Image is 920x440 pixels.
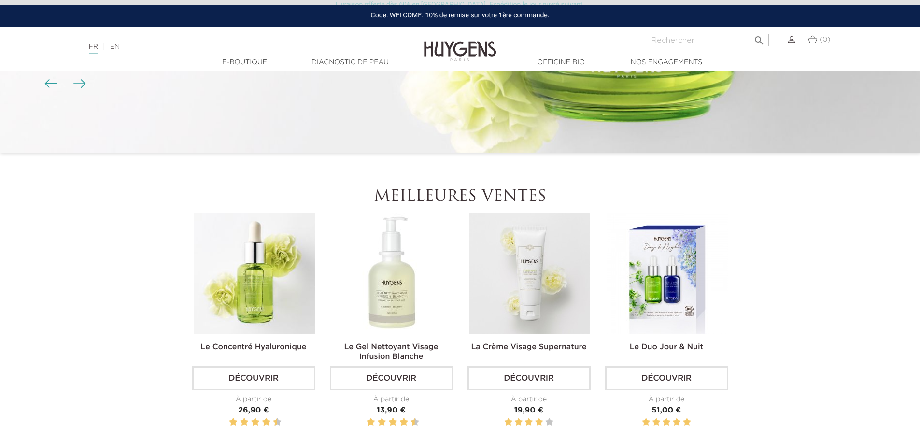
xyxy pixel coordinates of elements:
label: 2 [368,416,373,428]
label: 7 [398,416,399,428]
label: 8 [264,416,269,428]
span: (0) [820,36,830,43]
label: 6 [253,416,258,428]
label: 9 [271,416,273,428]
div: À partir de [192,395,315,405]
label: 5 [387,416,388,428]
a: Nos engagements [618,57,715,68]
label: 5 [683,416,691,428]
input: Rechercher [646,34,769,46]
a: FR [89,43,98,54]
img: Le Gel Nettoyant Visage Infusion Blanche 250ml [332,213,453,334]
label: 8 [401,416,406,428]
a: Découvrir [605,366,728,390]
label: 5 [249,416,251,428]
a: Découvrir [192,366,315,390]
div: À partir de [605,395,728,405]
div: | [84,41,376,53]
h2: Meilleures ventes [192,188,728,206]
img: La Crème Visage Supernature [469,213,590,334]
label: 3 [376,416,377,428]
label: 3 [663,416,670,428]
div: À partir de [467,395,591,405]
span: 13,90 € [377,407,406,414]
label: 4 [242,416,247,428]
a: Diagnostic de peau [302,57,398,68]
a: EN [110,43,120,50]
label: 7 [260,416,262,428]
span: 19,90 € [514,407,543,414]
label: 3 [238,416,240,428]
label: 10 [275,416,280,428]
label: 1 [365,416,366,428]
label: 10 [412,416,417,428]
img: Le Duo Jour & Nuit [607,213,728,334]
label: 4 [380,416,384,428]
label: 2 [231,416,236,428]
a: Le Gel Nettoyant Visage Infusion Blanche [344,343,439,361]
label: 5 [545,416,553,428]
button:  [750,31,768,44]
label: 1 [642,416,650,428]
label: 4 [673,416,680,428]
label: 1 [505,416,512,428]
div: À partir de [330,395,453,405]
a: Découvrir [330,366,453,390]
div: Boutons du carrousel [48,77,80,91]
label: 1 [227,416,228,428]
img: Le Concentré Hyaluronique [194,213,315,334]
a: La Crème Visage Supernature [471,343,586,351]
img: Huygens [424,26,496,63]
label: 3 [525,416,533,428]
i:  [753,32,765,43]
a: Découvrir [467,366,591,390]
label: 9 [409,416,410,428]
label: 4 [535,416,543,428]
a: E-Boutique [197,57,293,68]
span: 26,90 € [238,407,269,414]
a: Le Concentré Hyaluronique [201,343,307,351]
a: Officine Bio [513,57,609,68]
label: 6 [391,416,396,428]
span: 51,00 € [652,407,681,414]
a: Le Duo Jour & Nuit [630,343,703,351]
label: 2 [652,416,660,428]
label: 2 [515,416,523,428]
